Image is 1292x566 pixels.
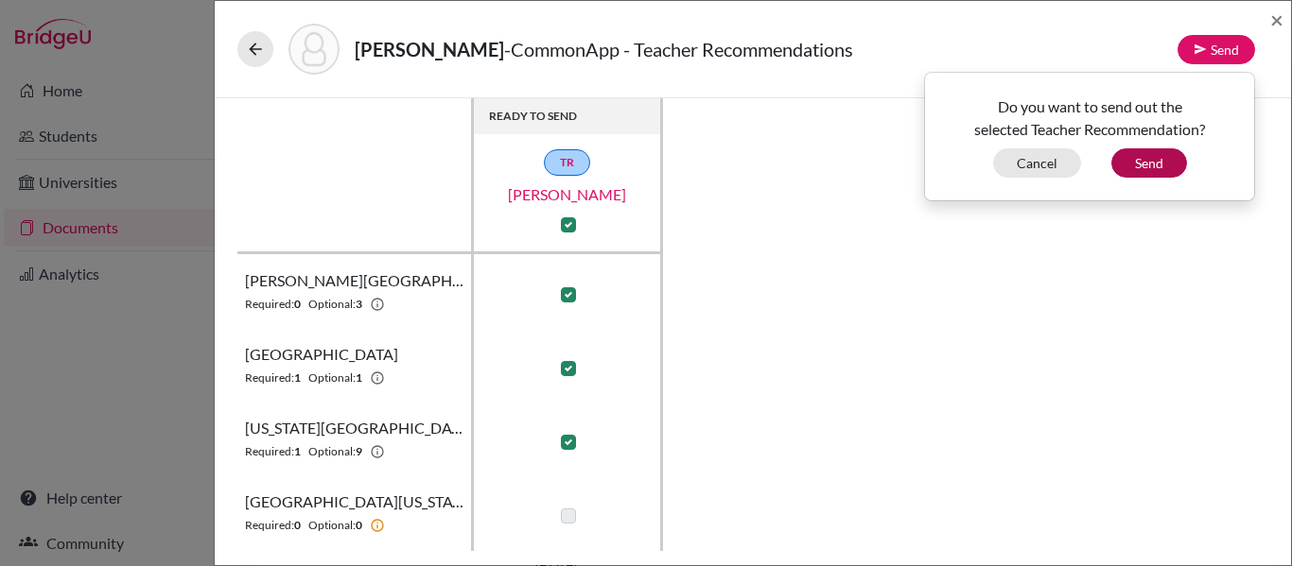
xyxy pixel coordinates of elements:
[924,72,1255,201] div: Send
[245,343,398,366] span: [GEOGRAPHIC_DATA]
[356,443,362,460] b: 9
[308,517,356,534] span: Optional:
[294,296,301,313] b: 0
[939,95,1240,141] p: Do you want to send out the selected Teacher Recommendation?
[308,296,356,313] span: Optional:
[356,296,362,313] b: 3
[245,490,463,513] span: [GEOGRAPHIC_DATA][US_STATE]
[245,443,294,460] span: Required:
[308,369,356,386] span: Optional:
[1178,35,1255,64] button: Send
[356,517,362,534] b: 0
[294,443,301,460] b: 1
[473,183,662,206] a: [PERSON_NAME]
[356,369,362,386] b: 1
[245,369,294,386] span: Required:
[1111,148,1187,178] button: Send
[245,269,463,292] span: [PERSON_NAME][GEOGRAPHIC_DATA]
[294,517,301,534] b: 0
[245,517,294,534] span: Required:
[355,38,504,60] strong: [PERSON_NAME]
[544,149,590,176] a: TR
[1270,9,1283,31] button: Close
[1270,6,1283,33] span: ×
[308,443,356,460] span: Optional:
[474,98,663,134] th: READY TO SEND
[993,148,1081,178] button: Cancel
[504,38,853,60] span: - CommonApp - Teacher Recommendations
[294,369,301,386] b: 1
[245,296,294,313] span: Required:
[245,417,463,439] span: [US_STATE][GEOGRAPHIC_DATA]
